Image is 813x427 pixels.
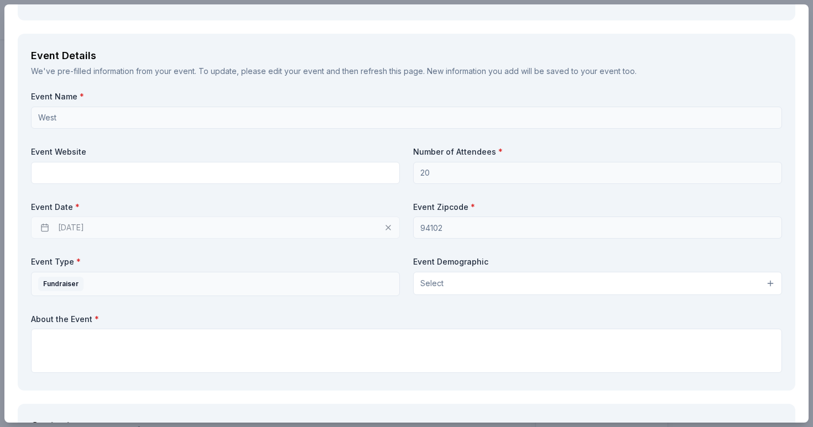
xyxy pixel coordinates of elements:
[31,65,782,78] div: We've pre-filled information from your event. To update, please edit your event and then refresh ...
[413,146,782,157] label: Number of Attendees
[31,146,400,157] label: Event Website
[413,272,782,295] button: Select
[31,272,400,296] button: Fundraiser
[31,91,782,102] label: Event Name
[31,314,782,325] label: About the Event
[420,277,444,290] span: Select
[31,202,400,213] label: Event Date
[38,277,84,291] div: Fundraiser
[413,202,782,213] label: Event Zipcode
[31,47,782,65] div: Event Details
[31,256,400,267] label: Event Type
[413,256,782,267] label: Event Demographic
